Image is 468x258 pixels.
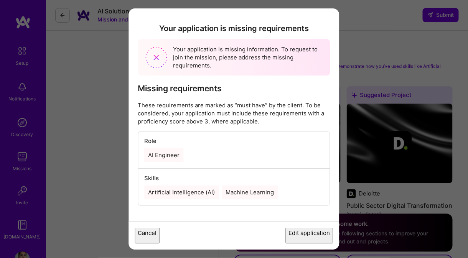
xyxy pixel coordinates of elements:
[138,39,330,76] div: Your application is missing information. To request to join the mission, please address the missi...
[326,19,331,23] i: icon Close
[145,138,324,145] h4: Role
[138,24,330,33] h2: Your application is missing requirements
[222,186,278,199] div: Machine Learning
[138,84,330,93] h3: Missing requirements
[135,228,160,243] button: Cancel
[138,101,330,125] p: These requirements are marked as “must have” by the client. To be considered, your application mu...
[146,47,167,68] img: Missing requirements
[129,8,339,250] div: modal
[286,228,333,243] button: Edit application
[145,148,184,162] div: AI Engineer
[145,186,219,199] div: Artificial Intelligence (AI)
[145,175,324,182] h4: Skills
